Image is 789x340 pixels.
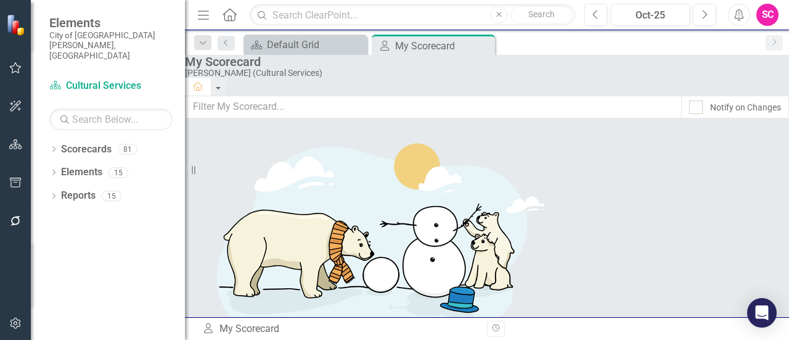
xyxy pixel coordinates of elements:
img: ClearPoint Strategy [6,14,28,36]
button: Oct-25 [611,4,690,26]
a: Cultural Services [49,79,173,93]
small: City of [GEOGRAPHIC_DATA][PERSON_NAME], [GEOGRAPHIC_DATA] [49,30,173,60]
div: My Scorecard [395,38,492,54]
div: 81 [118,144,137,154]
input: Filter My Scorecard... [185,96,682,118]
button: SC [756,4,779,26]
div: Notify on Changes [710,101,781,114]
div: 15 [102,191,121,201]
a: Elements [61,165,102,180]
input: Search ClearPoint... [250,4,575,26]
span: Elements [49,15,173,30]
div: 15 [108,167,128,178]
div: [PERSON_NAME] (Cultural Services) [185,68,783,78]
button: Search [510,6,572,23]
input: Search Below... [49,109,173,130]
a: Default Grid [247,37,364,52]
div: My Scorecard [185,55,783,68]
div: Open Intercom Messenger [747,298,777,328]
a: Reports [61,189,96,203]
span: Search [528,9,555,19]
a: Scorecards [61,143,112,157]
div: Oct-25 [615,8,685,23]
div: My Scorecard [202,322,478,336]
div: Default Grid [267,37,364,52]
